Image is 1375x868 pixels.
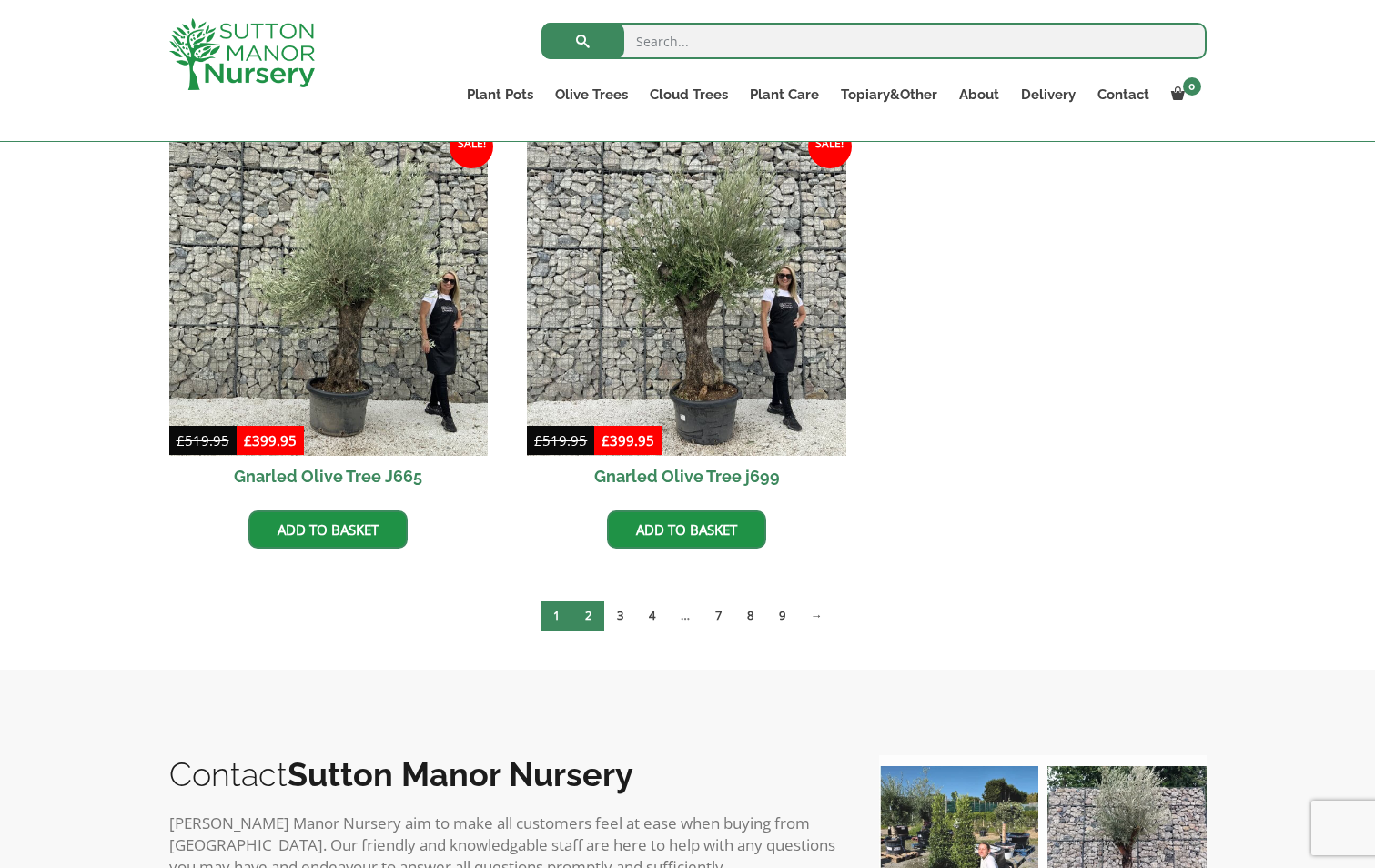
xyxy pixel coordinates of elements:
img: Gnarled Olive Tree j699 [527,137,846,457]
a: Page 7 [703,601,734,631]
bdi: 519.95 [534,431,587,449]
span: £ [244,431,252,449]
h2: Gnarled Olive Tree J665 [169,456,489,497]
a: Topiary&Other [830,82,948,107]
a: Page 2 [572,601,604,631]
a: About [948,82,1010,107]
a: Delivery [1010,82,1087,107]
span: 0 [1183,77,1201,96]
span: Page 1 [541,601,572,631]
bdi: 399.95 [244,431,297,449]
a: 0 [1160,82,1207,107]
a: Olive Trees [544,82,639,107]
a: Plant Care [739,82,830,107]
h2: Contact [169,755,843,793]
a: Page 9 [766,601,798,631]
a: Plant Pots [456,82,544,107]
span: £ [534,431,542,449]
span: Sale! [450,125,493,168]
input: Search... [541,23,1207,59]
bdi: 399.95 [602,431,654,449]
a: Sale! Gnarled Olive Tree j699 [527,137,846,498]
span: Sale! [808,125,852,168]
a: Page 8 [734,601,766,631]
a: Contact [1087,82,1160,107]
span: £ [177,431,185,449]
nav: Product Pagination [169,600,1207,638]
a: → [798,601,835,631]
a: Cloud Trees [639,82,739,107]
a: Add to basket: “Gnarled Olive Tree j699” [607,510,766,549]
img: Gnarled Olive Tree J665 [169,137,489,457]
a: Page 4 [636,601,668,631]
a: Add to basket: “Gnarled Olive Tree J665” [248,510,408,549]
a: Sale! Gnarled Olive Tree J665 [169,137,489,498]
a: Page 3 [604,601,636,631]
h2: Gnarled Olive Tree j699 [527,456,846,497]
img: logo [169,18,315,90]
span: £ [602,431,610,449]
b: Sutton Manor Nursery [288,755,633,793]
span: … [668,601,703,631]
bdi: 519.95 [177,431,229,449]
